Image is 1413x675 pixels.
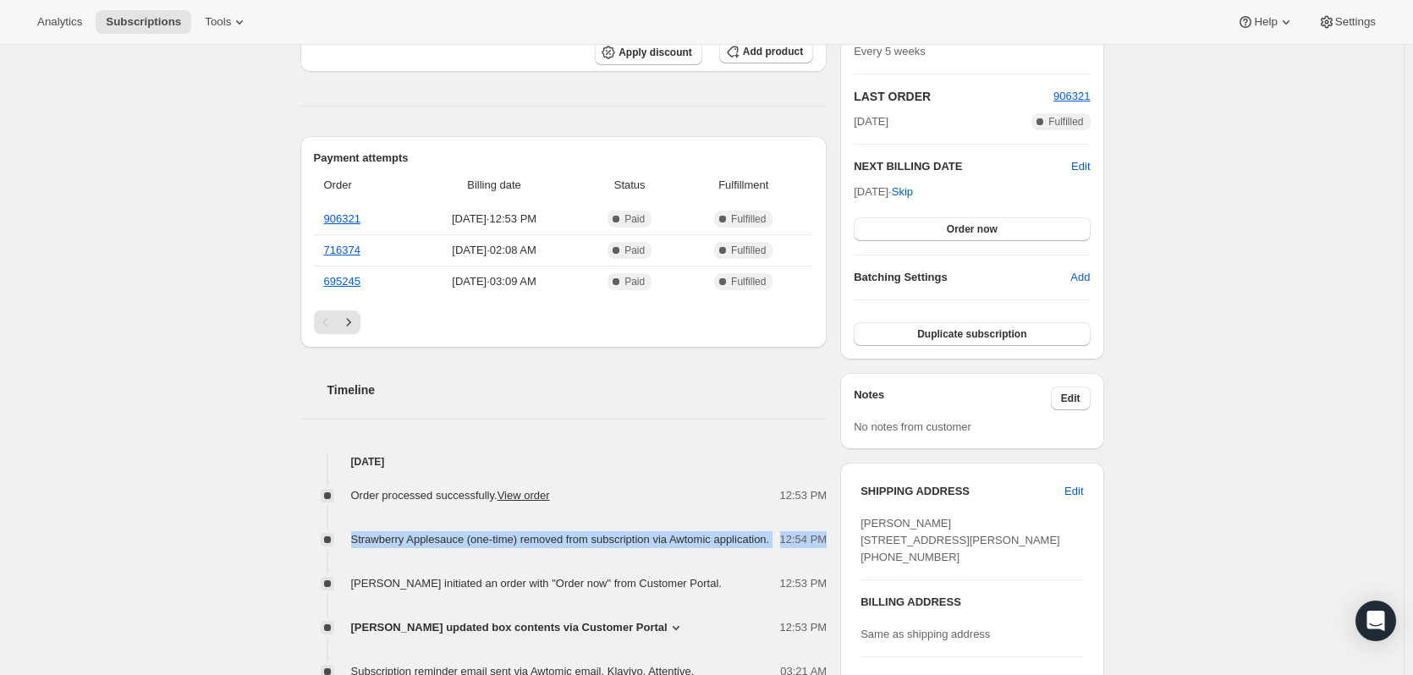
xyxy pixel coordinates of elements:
h2: LAST ORDER [854,88,1053,105]
span: 12:53 PM [780,487,827,504]
a: 716374 [324,244,360,256]
span: Fulfillment [684,177,803,194]
button: Edit [1054,478,1093,505]
span: Analytics [37,15,82,29]
span: Every 5 weeks [854,45,926,58]
span: 12:54 PM [780,531,827,548]
span: Settings [1335,15,1376,29]
h3: SHIPPING ADDRESS [860,483,1064,500]
span: 12:53 PM [780,619,827,636]
span: Skip [892,184,913,200]
button: Add [1060,264,1100,291]
button: Subscriptions [96,10,191,34]
button: [PERSON_NAME] updated box contents via Customer Portal [351,619,685,636]
button: Edit [1051,387,1091,410]
span: Paid [624,275,645,288]
span: [DATE] · 02:08 AM [413,242,575,259]
a: View order [498,489,550,502]
span: [DATE] [854,113,888,130]
span: Add [1070,269,1090,286]
span: 12:53 PM [780,575,827,592]
span: [DATE] · 12:53 PM [413,211,575,228]
h4: [DATE] [300,453,827,470]
h2: Timeline [327,381,827,398]
h2: Payment attempts [314,150,814,167]
button: Order now [854,217,1090,241]
button: Apply discount [595,40,702,65]
span: Add product [743,45,803,58]
span: [DATE] · 03:09 AM [413,273,575,290]
span: [DATE] · [854,185,913,198]
button: Analytics [27,10,92,34]
span: Order now [947,222,998,236]
span: Apply discount [619,46,692,59]
span: No notes from customer [854,420,971,433]
span: [PERSON_NAME] updated box contents via Customer Portal [351,619,668,636]
span: Fulfilled [731,275,766,288]
span: [PERSON_NAME] [STREET_ADDRESS][PERSON_NAME] [PHONE_NUMBER] [860,517,1060,563]
button: Tools [195,10,258,34]
h3: BILLING ADDRESS [860,594,1083,611]
span: Paid [624,244,645,257]
button: Edit [1071,158,1090,175]
span: Same as shipping address [860,628,990,640]
span: Fulfilled [731,244,766,257]
button: Next [337,310,360,334]
span: Fulfilled [731,212,766,226]
button: Duplicate subscription [854,322,1090,346]
h2: NEXT BILLING DATE [854,158,1071,175]
span: Billing date [413,177,575,194]
span: Status [586,177,674,194]
span: [PERSON_NAME] initiated an order with "Order now" from Customer Portal. [351,577,722,590]
span: Edit [1064,483,1083,500]
button: Help [1227,10,1304,34]
button: Settings [1308,10,1386,34]
button: Add product [719,40,813,63]
button: 906321 [1053,88,1090,105]
a: 906321 [1053,90,1090,102]
a: 695245 [324,275,360,288]
span: Order processed successfully. [351,489,550,502]
span: Edit [1061,392,1080,405]
th: Order [314,167,409,204]
span: Help [1254,15,1277,29]
button: Skip [882,178,923,206]
span: Strawberry Applesauce (one-time) removed from subscription via Awtomic application. [351,533,770,546]
span: Duplicate subscription [917,327,1026,341]
span: Paid [624,212,645,226]
span: Subscriptions [106,15,181,29]
div: Open Intercom Messenger [1355,601,1396,641]
span: Fulfilled [1048,115,1083,129]
nav: Pagination [314,310,814,334]
h6: Batching Settings [854,269,1070,286]
h3: Notes [854,387,1051,410]
a: 906321 [324,212,360,225]
span: Tools [205,15,231,29]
